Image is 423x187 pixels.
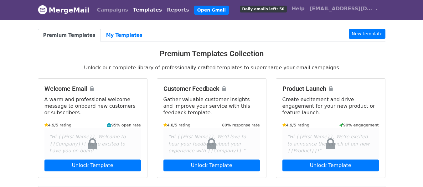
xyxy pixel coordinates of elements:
[163,85,260,92] h4: Customer Feedback
[44,85,141,92] h4: Welcome Email
[95,4,131,16] a: Campaigns
[44,160,141,171] a: Unlock Template
[163,160,260,171] a: Unlock Template
[240,6,286,12] span: Daily emails left: 50
[164,4,192,16] a: Reports
[282,85,379,92] h4: Product Launch
[282,160,379,171] a: Unlock Template
[38,49,385,58] h3: Premium Templates Collection
[194,6,229,15] a: Open Gmail
[339,122,379,128] small: 90% engagement
[222,122,260,128] small: 80% response rate
[44,128,141,160] div: "Hi {{First Name}}, Welcome to {{Company}}! We're excited to have you on board."
[237,2,289,15] a: Daily emails left: 50
[282,122,310,128] small: 4.9/5 rating
[349,29,385,39] a: New template
[289,2,307,15] a: Help
[44,96,141,116] p: A warm and professional welcome message to onboard new customers or subscribers.
[282,128,379,160] div: "Hi {{First Name}}, We're excited to announce the launch of our new {{Product}}!"
[163,122,191,128] small: 4.8/5 rating
[38,3,90,17] a: MergeMail
[38,5,47,14] img: MergeMail logo
[44,122,72,128] small: 4.9/5 rating
[107,122,141,128] small: 95% open rate
[163,128,260,160] div: "Hi {{First Name}}, We'd love to hear your feedback about your experience with {{Company}}."
[163,96,260,116] p: Gather valuable customer insights and improve your service with this feedback template.
[38,64,385,71] p: Unlock our complete library of professionally crafted templates to supercharge your email campaigns
[282,96,379,116] p: Create excitement and drive engagement for your new product or feature launch.
[101,29,148,42] a: My Templates
[307,2,380,17] a: [EMAIL_ADDRESS][DOMAIN_NAME]
[131,4,164,16] a: Templates
[310,5,372,12] span: [EMAIL_ADDRESS][DOMAIN_NAME]
[38,29,101,42] a: Premium Templates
